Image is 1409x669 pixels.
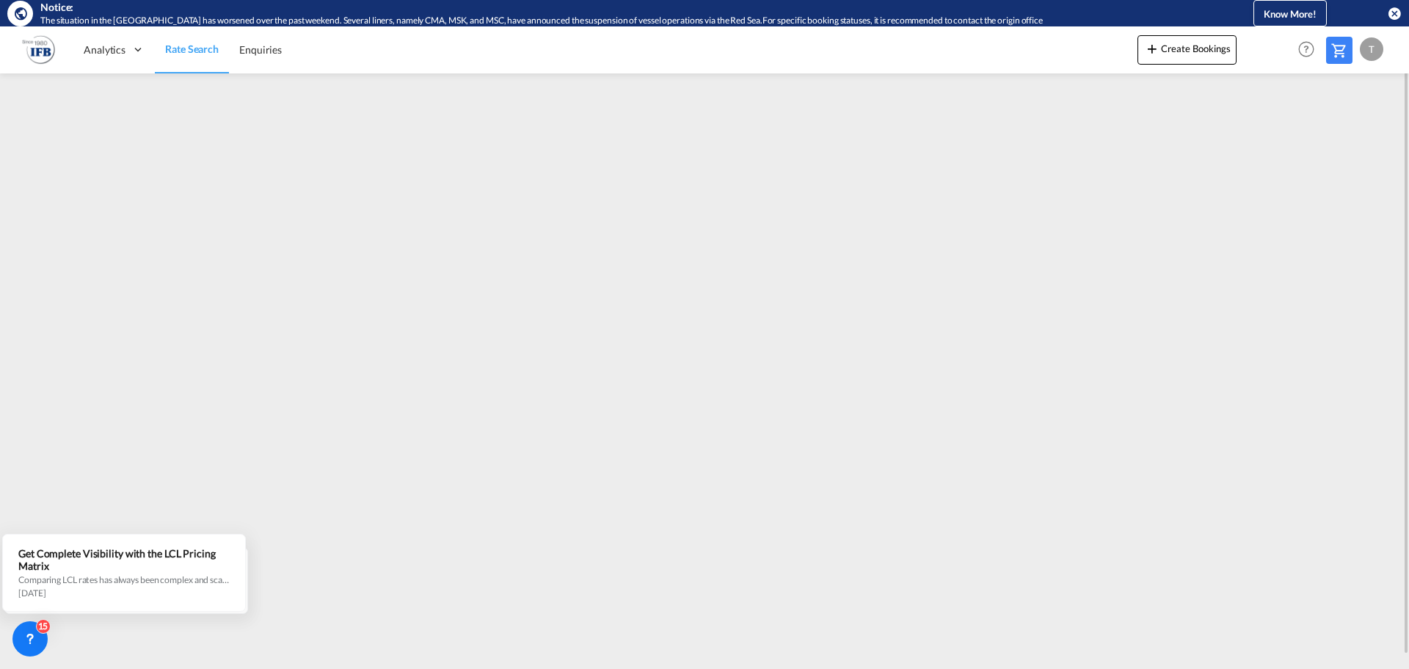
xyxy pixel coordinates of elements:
[239,43,282,56] span: Enquiries
[1143,40,1161,57] md-icon: icon-plus 400-fg
[1294,37,1326,63] div: Help
[165,43,219,55] span: Rate Search
[155,26,229,73] a: Rate Search
[1360,37,1383,61] div: T
[13,6,28,21] md-icon: icon-earth
[84,43,125,57] span: Analytics
[1387,6,1402,21] button: icon-close-circle
[229,26,292,73] a: Enquiries
[1294,37,1319,62] span: Help
[73,26,155,73] div: Analytics
[1137,35,1237,65] button: icon-plus 400-fgCreate Bookings
[40,15,1193,27] div: The situation in the Red Sea has worsened over the past weekend. Several liners, namely CMA, MSK,...
[22,33,55,66] img: b628ab10256c11eeb52753acbc15d091.png
[1264,8,1317,20] span: Know More!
